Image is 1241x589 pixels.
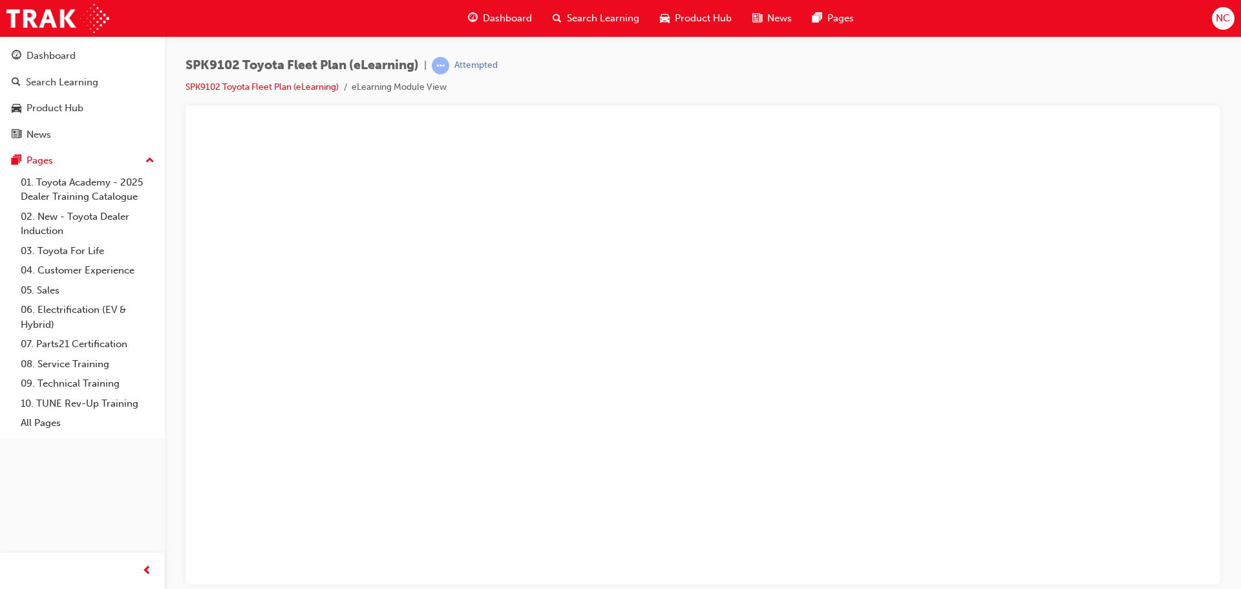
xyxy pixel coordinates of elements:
span: SPK9102 Toyota Fleet Plan (eLearning) [186,58,419,73]
span: Product Hub [675,11,732,26]
div: Pages [27,153,53,168]
span: Pages [827,11,854,26]
a: Product Hub [5,96,160,120]
span: news-icon [12,129,21,141]
div: News [27,127,51,142]
span: news-icon [752,10,762,27]
span: search-icon [553,10,562,27]
a: 08. Service Training [16,354,160,374]
a: 06. Electrification (EV & Hybrid) [16,300,160,334]
a: search-iconSearch Learning [542,5,650,32]
span: pages-icon [812,10,822,27]
span: guage-icon [12,50,21,62]
a: 05. Sales [16,281,160,301]
button: Pages [5,149,160,173]
span: car-icon [660,10,670,27]
a: SPK9102 Toyota Fleet Plan (eLearning) [186,81,339,92]
span: search-icon [12,77,21,89]
a: 09. Technical Training [16,374,160,394]
span: guage-icon [468,10,478,27]
a: Search Learning [5,70,160,94]
div: Search Learning [26,75,98,90]
a: All Pages [16,413,160,433]
a: Dashboard [5,44,160,68]
button: DashboardSearch LearningProduct HubNews [5,41,160,149]
a: 01. Toyota Academy - 2025 Dealer Training Catalogue [16,173,160,207]
span: learningRecordVerb_ATTEMPT-icon [432,57,449,74]
a: News [5,123,160,147]
div: Attempted [454,59,498,72]
a: pages-iconPages [802,5,864,32]
span: up-icon [145,153,154,169]
a: news-iconNews [742,5,802,32]
span: | [424,58,427,73]
a: 07. Parts21 Certification [16,334,160,354]
a: 03. Toyota For Life [16,241,160,261]
a: car-iconProduct Hub [650,5,742,32]
span: prev-icon [142,563,152,579]
span: News [767,11,792,26]
div: Product Hub [27,101,83,116]
span: NC [1216,11,1230,26]
img: Trak [6,4,109,33]
a: 02. New - Toyota Dealer Induction [16,207,160,241]
div: Dashboard [27,48,76,63]
a: 04. Customer Experience [16,261,160,281]
span: Dashboard [483,11,532,26]
span: car-icon [12,103,21,114]
li: eLearning Module View [352,80,447,95]
a: guage-iconDashboard [458,5,542,32]
span: pages-icon [12,155,21,167]
button: NC [1212,7,1235,30]
span: Search Learning [567,11,639,26]
a: 10. TUNE Rev-Up Training [16,394,160,414]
